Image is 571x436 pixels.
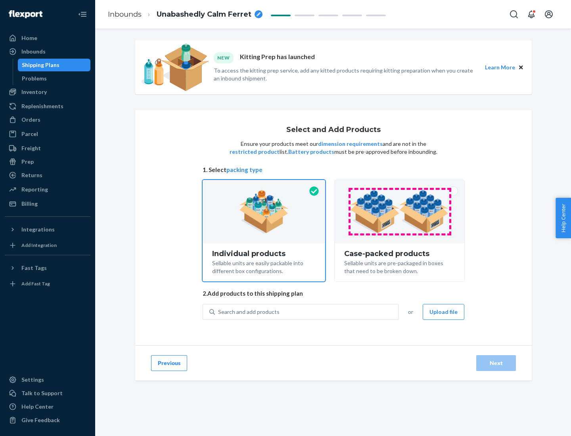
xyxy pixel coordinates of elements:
span: 1. Select [203,166,464,174]
div: Next [483,359,509,367]
button: Learn More [485,63,515,72]
h1: Select and Add Products [286,126,381,134]
p: Ensure your products meet our and are not in the list. must be pre-approved before inbounding. [229,140,438,156]
div: Shipping Plans [22,61,59,69]
p: To access the kitting prep service, add any kitted products requiring kitting preparation when yo... [214,67,478,82]
div: Inventory [21,88,47,96]
a: Inbounds [5,45,90,58]
img: individual-pack.facf35554cb0f1810c75b2bd6df2d64e.png [239,190,289,233]
div: Integrations [21,226,55,233]
a: Settings [5,373,90,386]
a: Parcel [5,128,90,140]
p: Kitting Prep has launched [240,52,315,63]
button: Integrations [5,223,90,236]
button: Close Navigation [75,6,90,22]
a: Reporting [5,183,90,196]
a: Talk to Support [5,387,90,400]
div: Returns [21,171,42,179]
div: Individual products [212,250,316,258]
button: Open Search Box [506,6,522,22]
div: Problems [22,75,47,82]
button: Give Feedback [5,414,90,426]
div: Inbounds [21,48,46,55]
div: Search and add products [218,308,280,316]
div: Parcel [21,130,38,138]
a: Freight [5,142,90,155]
span: or [408,308,413,316]
ol: breadcrumbs [102,3,269,26]
div: Sellable units are pre-packaged in boxes that need to be broken down. [344,258,455,275]
div: Replenishments [21,102,63,110]
img: Flexport logo [9,10,42,18]
a: Help Center [5,400,90,413]
a: Billing [5,197,90,210]
div: Billing [21,200,38,208]
span: Unabashedly Calm Ferret [157,10,251,20]
button: Battery products [288,148,334,156]
a: Returns [5,169,90,182]
button: Fast Tags [5,262,90,274]
a: Add Fast Tag [5,277,90,290]
a: Shipping Plans [18,59,91,71]
div: Prep [21,158,34,166]
a: Add Integration [5,239,90,252]
div: Add Fast Tag [21,280,50,287]
button: Help Center [556,198,571,238]
button: dimension requirements [318,140,383,148]
button: Next [476,355,516,371]
button: restricted product [230,148,280,156]
div: NEW [214,52,234,63]
div: Help Center [21,403,54,411]
button: Previous [151,355,187,371]
div: Give Feedback [21,416,60,424]
button: packing type [226,166,263,174]
div: Orders [21,116,40,124]
span: 2. Add products to this shipping plan [203,289,464,298]
div: Add Integration [21,242,57,249]
div: Sellable units are easily packable into different box configurations. [212,258,316,275]
div: Case-packed products [344,250,455,258]
img: case-pack.59cecea509d18c883b923b81aeac6d0b.png [350,190,449,233]
div: Fast Tags [21,264,47,272]
a: Inventory [5,86,90,98]
div: Reporting [21,185,48,193]
a: Problems [18,72,91,85]
a: Replenishments [5,100,90,113]
div: Talk to Support [21,389,63,397]
a: Inbounds [108,10,142,19]
button: Open notifications [523,6,539,22]
a: Prep [5,155,90,168]
a: Orders [5,113,90,126]
div: Home [21,34,37,42]
div: Settings [21,376,44,384]
a: Home [5,32,90,44]
div: Freight [21,144,41,152]
button: Upload file [423,304,464,320]
button: Open account menu [541,6,557,22]
button: Close [517,63,525,72]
